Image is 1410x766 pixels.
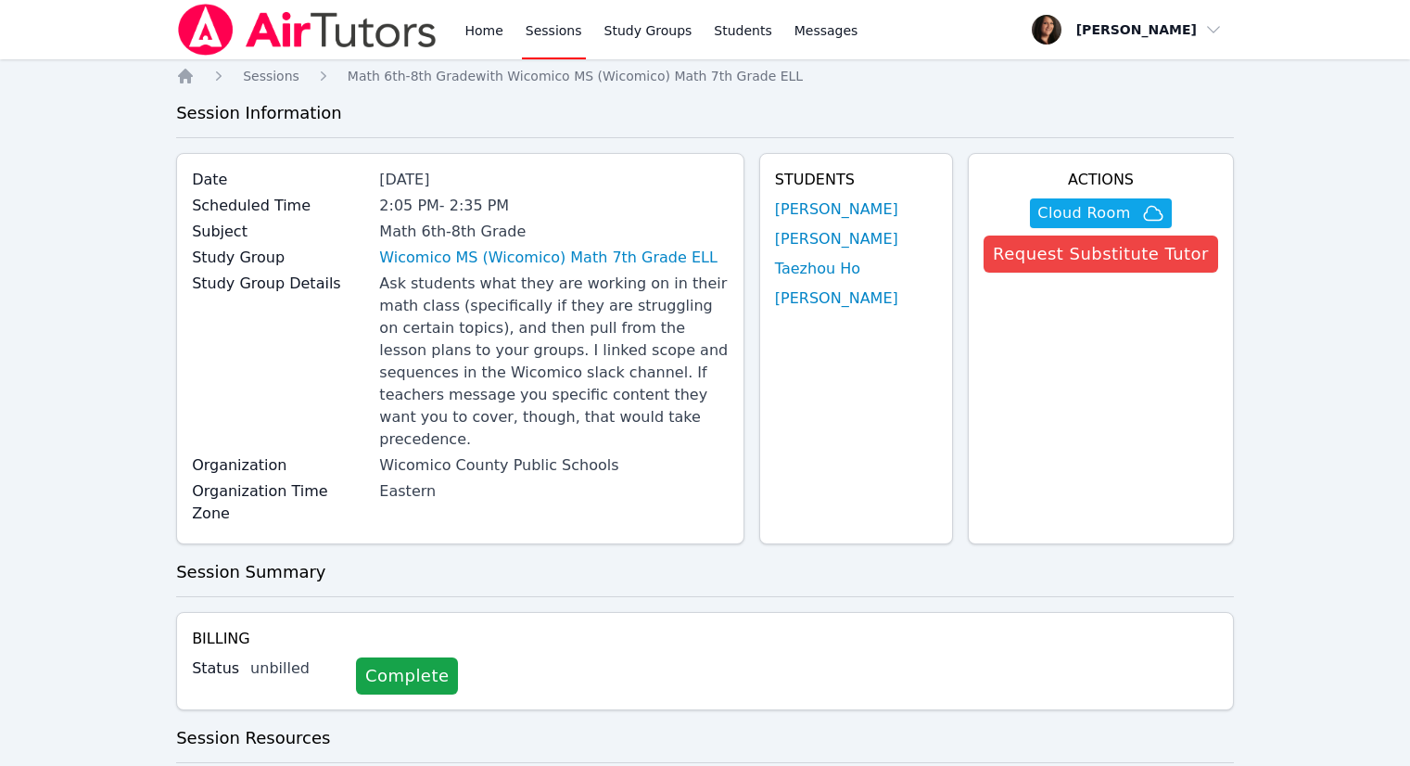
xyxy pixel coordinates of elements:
a: Complete [356,657,458,695]
button: Cloud Room [1030,198,1171,228]
h4: Billing [192,628,1218,650]
span: Messages [794,21,858,40]
label: Scheduled Time [192,195,368,217]
h3: Session Information [176,100,1234,126]
h4: Actions [984,169,1218,191]
label: Organization [192,454,368,477]
label: Study Group Details [192,273,368,295]
span: Sessions [243,69,299,83]
h3: Session Resources [176,725,1234,751]
a: Math 6th-8th Gradewith Wicomico MS (Wicomico) Math 7th Grade ELL [348,67,803,85]
div: 2:05 PM - 2:35 PM [379,195,728,217]
nav: Breadcrumb [176,67,1234,85]
div: Wicomico County Public Schools [379,454,728,477]
div: Eastern [379,480,728,503]
label: Date [192,169,368,191]
a: [PERSON_NAME] [775,287,898,310]
label: Subject [192,221,368,243]
a: Sessions [243,67,299,85]
a: [PERSON_NAME] [775,198,898,221]
div: [DATE] [379,169,728,191]
h4: Students [775,169,937,191]
span: Cloud Room [1037,202,1130,224]
label: Study Group [192,247,368,269]
a: Wicomico MS (Wicomico) Math 7th Grade ELL [379,247,718,269]
div: unbilled [250,657,341,680]
div: Ask students what they are working on in their math class (specifically if they are struggling on... [379,273,728,451]
img: Air Tutors [176,4,438,56]
a: [PERSON_NAME] [775,228,898,250]
span: Math 6th-8th Grade with Wicomico MS (Wicomico) Math 7th Grade ELL [348,69,803,83]
div: Math 6th-8th Grade [379,221,728,243]
h3: Session Summary [176,559,1234,585]
a: Taezhou Ho [775,258,860,280]
button: Request Substitute Tutor [984,236,1218,273]
label: Organization Time Zone [192,480,368,525]
label: Status [192,657,239,680]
